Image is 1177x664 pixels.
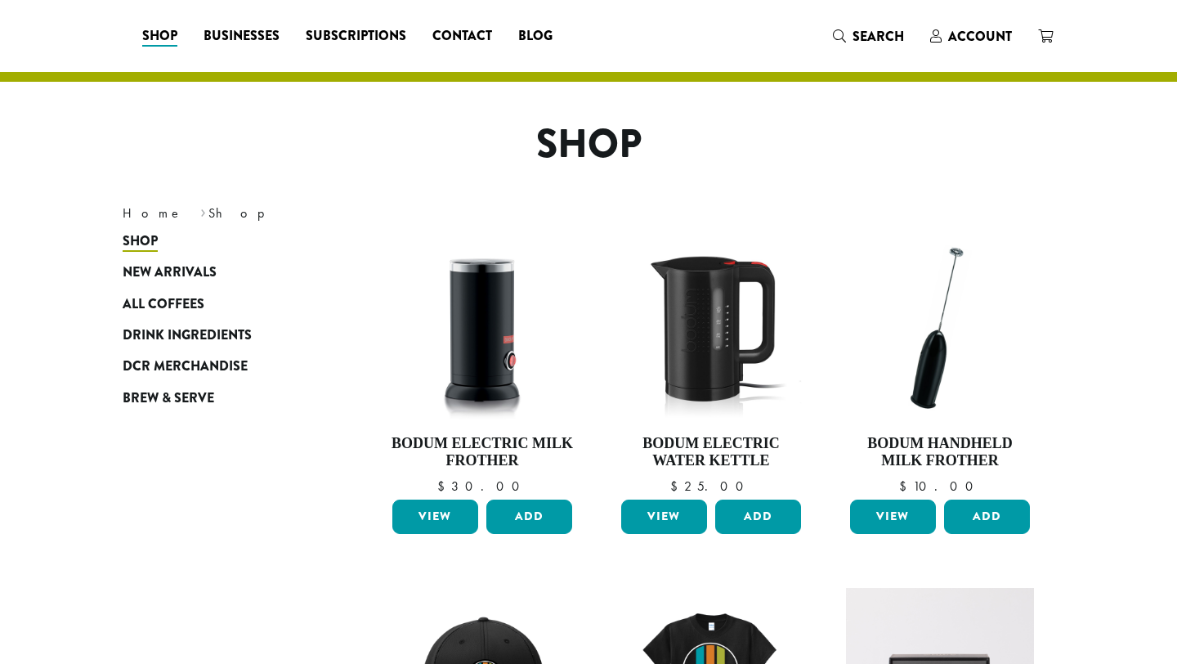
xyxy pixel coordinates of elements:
[621,500,707,534] a: View
[123,320,319,351] a: Drink Ingredients
[123,288,319,319] a: All Coffees
[123,294,204,315] span: All Coffees
[123,226,319,257] a: Shop
[899,478,913,495] span: $
[123,357,248,377] span: DCR Merchandise
[392,500,478,534] a: View
[129,23,190,49] a: Shop
[617,435,805,470] h4: Bodum Electric Water Kettle
[388,234,576,422] img: DP3954.01-002.png
[110,121,1067,168] h1: Shop
[846,435,1034,470] h4: Bodum Handheld Milk Frother
[715,500,801,534] button: Add
[670,478,751,495] bdi: 25.00
[437,478,451,495] span: $
[200,198,206,223] span: ›
[853,27,904,46] span: Search
[388,234,576,493] a: Bodum Electric Milk Frother $30.00
[948,27,1012,46] span: Account
[204,26,280,47] span: Businesses
[617,234,805,493] a: Bodum Electric Water Kettle $25.00
[846,234,1034,493] a: Bodum Handheld Milk Frother $10.00
[123,204,183,222] a: Home
[899,478,981,495] bdi: 10.00
[123,388,214,409] span: Brew & Serve
[437,478,527,495] bdi: 30.00
[123,325,252,346] span: Drink Ingredients
[142,26,177,47] span: Shop
[944,500,1030,534] button: Add
[123,351,319,382] a: DCR Merchandise
[123,204,564,223] nav: Breadcrumb
[486,500,572,534] button: Add
[123,262,217,283] span: New Arrivals
[518,26,553,47] span: Blog
[306,26,406,47] span: Subscriptions
[123,231,158,252] span: Shop
[388,435,576,470] h4: Bodum Electric Milk Frother
[670,478,684,495] span: $
[820,23,917,50] a: Search
[846,234,1034,422] img: DP3927.01-002.png
[617,234,805,422] img: DP3955.01.png
[432,26,492,47] span: Contact
[850,500,936,534] a: View
[123,382,319,413] a: Brew & Serve
[123,257,319,288] a: New Arrivals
